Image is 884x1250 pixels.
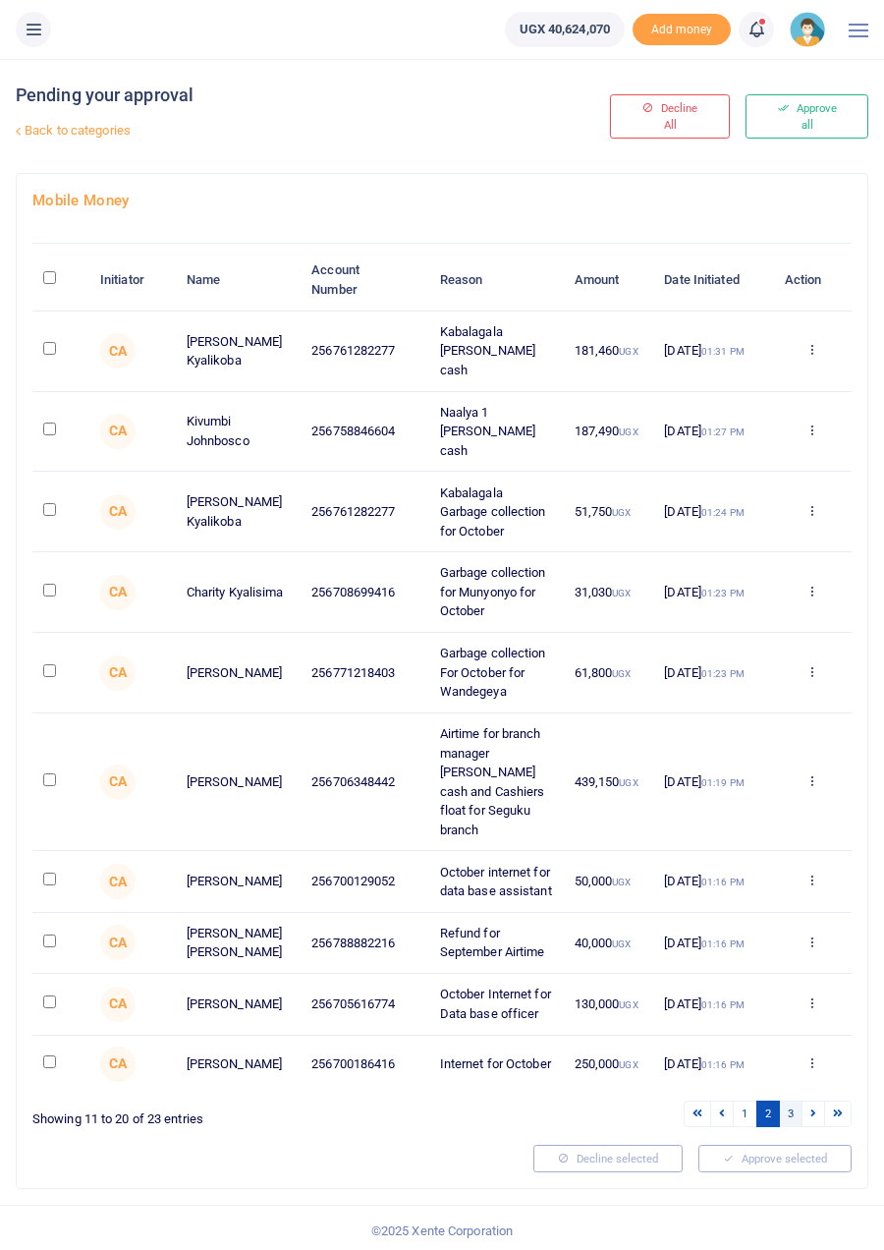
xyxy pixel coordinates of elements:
[564,913,654,974] td: 40,000
[653,1036,773,1093] td: [DATE]
[301,250,429,311] th: Account Number: activate to sort column ascending
[733,1101,756,1127] a: 1
[100,333,136,369] span: Catherine Ainomugisha
[564,633,654,713] td: 61,800
[429,633,564,713] td: Garbage collection For October for Wandegeya
[429,851,564,912] td: October internet for data base assistant
[653,472,773,552] td: [DATE]
[32,190,852,211] h4: Mobile Money
[612,668,631,679] small: UGX
[701,507,745,518] small: 01:24 PM
[564,713,654,851] td: 439,150
[176,312,301,392] td: [PERSON_NAME] Kyalikoba
[429,974,564,1035] td: October Internet for Data base officer
[790,12,825,47] img: profile-user
[301,974,429,1035] td: 256705616774
[89,250,176,311] th: Initiator: activate to sort column ascending
[701,668,745,679] small: 01:23 PM
[301,552,429,633] td: 256708699416
[564,472,654,552] td: 51,750
[701,777,745,788] small: 01:19 PM
[612,938,631,949] small: UGX
[100,925,136,960] span: Catherine Ainomugisha
[619,426,637,437] small: UGX
[612,588,631,598] small: UGX
[176,913,301,974] td: [PERSON_NAME] [PERSON_NAME]
[610,94,730,139] button: Decline All
[301,851,429,912] td: 256700129052
[633,14,731,46] span: Add money
[429,472,564,552] td: Kabalagala Garbage collection for October
[301,713,429,851] td: 256706348442
[100,765,136,800] span: Catherine Ainomugisha
[301,633,429,713] td: 256771218403
[301,312,429,392] td: 256761282277
[701,877,745,887] small: 01:16 PM
[564,1036,654,1093] td: 250,000
[619,777,637,788] small: UGX
[564,974,654,1035] td: 130,000
[564,552,654,633] td: 31,030
[429,250,564,311] th: Reason: activate to sort column ascending
[633,14,731,46] li: Toup your wallet
[779,1101,802,1127] a: 3
[32,1099,434,1129] div: Showing 11 to 20 of 23 entries
[701,1059,745,1070] small: 01:16 PM
[746,94,868,139] button: Approve all
[176,472,301,552] td: [PERSON_NAME] Kyalikoba
[612,507,631,518] small: UGX
[633,21,731,35] a: Add money
[653,552,773,633] td: [DATE]
[176,392,301,473] td: Kivumbi Johnbosco
[701,346,745,357] small: 01:31 PM
[564,312,654,392] td: 181,460
[619,999,637,1010] small: UGX
[497,12,633,47] li: Wallet ballance
[100,494,136,530] span: Catherine Ainomugisha
[653,633,773,713] td: [DATE]
[429,1036,564,1093] td: Internet for October
[100,575,136,610] span: Catherine Ainomugisha
[100,987,136,1022] span: Catherine Ainomugisha
[301,1036,429,1093] td: 256700186416
[619,1059,637,1070] small: UGX
[11,114,579,147] a: Back to categories
[176,1036,301,1093] td: [PERSON_NAME]
[701,938,745,949] small: 01:16 PM
[653,312,773,392] td: [DATE]
[564,851,654,912] td: 50,000
[701,588,745,598] small: 01:23 PM
[773,250,852,311] th: Action: activate to sort column ascending
[520,20,610,39] span: UGX 40,624,070
[32,250,89,311] th: : activate to sort column descending
[429,913,564,974] td: Refund for September Airtime
[16,85,579,106] h4: Pending your approval
[100,414,136,449] span: Catherine Ainomugisha
[176,633,301,713] td: [PERSON_NAME]
[301,392,429,473] td: 256758846604
[653,913,773,974] td: [DATE]
[653,974,773,1035] td: [DATE]
[701,999,745,1010] small: 01:16 PM
[619,346,637,357] small: UGX
[564,392,654,473] td: 187,490
[429,713,564,851] td: Airtime for branch manager [PERSON_NAME] cash and Cashiers float for Seguku branch
[100,655,136,691] span: Catherine Ainomugisha
[756,1101,780,1127] a: 2
[653,851,773,912] td: [DATE]
[176,974,301,1035] td: [PERSON_NAME]
[564,250,654,311] th: Amount: activate to sort column ascending
[653,392,773,473] td: [DATE]
[301,472,429,552] td: 256761282277
[176,851,301,912] td: [PERSON_NAME]
[653,250,773,311] th: Date Initiated: activate to sort column ascending
[301,913,429,974] td: 256788882216
[429,312,564,392] td: Kabalagala [PERSON_NAME] cash
[176,250,301,311] th: Name: activate to sort column ascending
[653,713,773,851] td: [DATE]
[429,392,564,473] td: Naalya 1 [PERSON_NAME] cash
[790,12,833,47] a: profile-user
[612,877,631,887] small: UGX
[100,1047,136,1082] span: Catherine Ainomugisha
[176,713,301,851] td: [PERSON_NAME]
